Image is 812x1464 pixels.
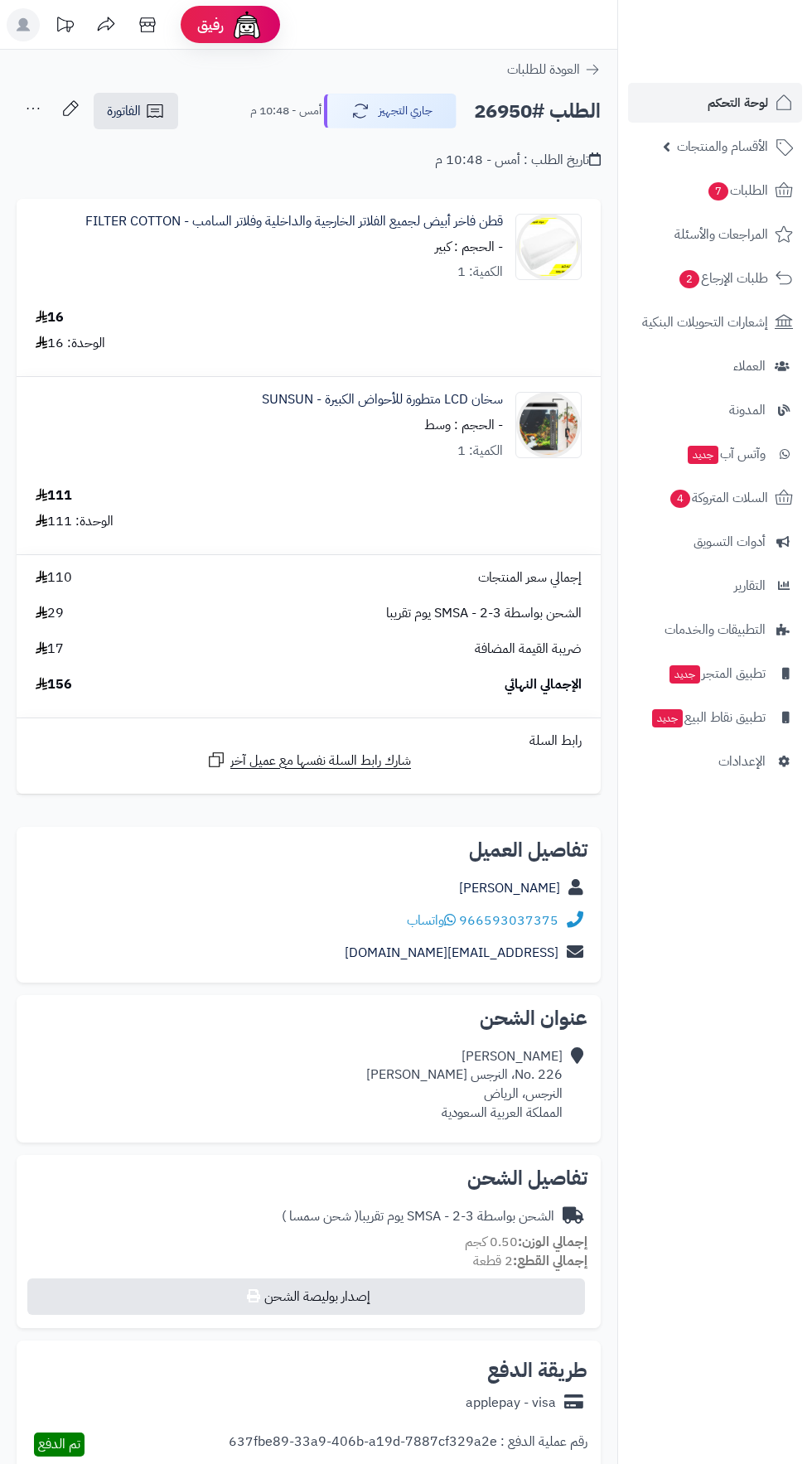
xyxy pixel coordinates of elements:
[628,258,802,298] a: طلبات الإرجاع2
[507,60,601,80] a: العودة للطلبات
[36,640,64,659] span: 17
[30,1168,587,1188] h2: تفاصيل الشحن
[669,486,768,510] span: السلات المتروكة
[516,214,581,280] img: 1640927824-ledq_baSckdrqopcd9d2ffx0q_dfpSSrogressixvedf-90x90.jpg
[708,91,768,114] span: لوحة التحكم
[674,223,768,246] span: المراجعات والأسئلة
[366,1047,563,1123] div: [PERSON_NAME] No. 226، النرجس [PERSON_NAME] النرجس، الرياض المملكة العربية السعودية
[734,574,766,597] span: التقارير
[250,103,321,119] small: أمس - 10:48 م
[457,263,503,282] div: الكمية: 1
[94,93,178,129] a: الفاتورة
[652,709,683,727] span: جديد
[729,399,766,422] span: المدونة
[507,60,580,80] span: العودة للطلبات
[27,1278,585,1315] button: إصدار بوليصة الشحن
[38,1434,80,1454] span: تم الدفع
[487,1360,587,1380] h2: طريقة الدفع
[230,751,411,771] span: شارك رابط السلة نفسها مع عميل آخر
[628,522,802,562] a: أدوات التسويق
[465,1232,587,1252] small: 0.50 كجم
[679,270,699,288] span: 2
[282,1207,554,1226] div: الشحن بواسطة SMSA - 2-3 يوم تقريبا
[107,101,141,121] span: الفاتورة
[282,1206,359,1226] span: ( شحن سمسا )
[475,640,582,659] span: ضريبة القيمة المضافة
[516,392,581,458] img: 1749010125-1698923991051-Screenshot_%D9%A2%D9%A0%D9%A2%D9%A3%D9%A1%D9%A1%D9%A0%D9%A2_%D9%A1%D9%A3...
[466,1394,556,1413] div: applepay - visa
[628,610,802,650] a: التطبيقات والخدمات
[628,346,802,386] a: العملاء
[628,390,802,430] a: المدونة
[670,490,690,508] span: 4
[386,604,582,623] span: الشحن بواسطة SMSA - 2-3 يوم تقريبا
[699,45,796,80] img: logo-2.png
[459,878,560,898] a: [PERSON_NAME]
[628,654,802,693] a: تطبيق المتجرجديد
[677,135,768,158] span: الأقسام والمنتجات
[435,237,503,257] small: - الحجم : كبير
[30,840,587,860] h2: تفاصيل العميل
[44,8,85,46] a: تحديثات المنصة
[85,212,503,231] a: قطن فاخر أبيض لجميع الفلاتر الخارجية والداخلية وفلاتر السامب - FILTER COTTON
[505,675,582,694] span: الإجمالي النهائي
[36,308,64,327] div: 16
[669,665,700,684] span: جديد
[474,94,601,128] h2: الطلب #26950
[628,215,802,254] a: المراجعات والأسئلة
[197,15,224,35] span: رفيق
[30,1008,587,1028] h2: عنوان الشحن
[229,1433,587,1457] div: رقم عملية الدفع : 637fbe89-33a9-406b-a19d-7887cf329a2e
[36,512,114,531] div: الوحدة: 111
[628,566,802,606] a: التقارير
[345,943,558,963] a: [EMAIL_ADDRESS][DOMAIN_NAME]
[665,618,766,641] span: التطبيقات والخدمات
[628,434,802,474] a: وآتس آبجديد
[718,750,766,773] span: الإعدادات
[628,83,802,123] a: لوحة التحكم
[707,179,768,202] span: الطلبات
[459,911,558,930] a: 966593037375
[628,171,802,210] a: الطلبات7
[628,742,802,781] a: الإعدادات
[694,530,766,553] span: أدوات التسويق
[628,698,802,737] a: تطبيق نقاط البيعجديد
[642,311,768,334] span: إشعارات التحويلات البنكية
[206,750,411,771] a: شارك رابط السلة نفسها مع عميل آخر
[36,334,105,353] div: الوحدة: 16
[678,267,768,290] span: طلبات الإرجاع
[36,604,64,623] span: 29
[668,662,766,685] span: تطبيق المتجر
[478,568,582,587] span: إجمالي سعر المنتجات
[628,302,802,342] a: إشعارات التحويلات البنكية
[733,355,766,378] span: العملاء
[628,478,802,518] a: السلات المتروكة4
[686,442,766,466] span: وآتس آب
[324,94,457,128] button: جاري التجهيز
[435,151,601,170] div: تاريخ الطلب : أمس - 10:48 م
[424,415,503,435] small: - الحجم : وسط
[36,486,72,505] div: 111
[513,1251,587,1271] strong: إجمالي القطع:
[473,1251,587,1271] small: 2 قطعة
[457,442,503,461] div: الكمية: 1
[262,390,503,409] a: سخان LCD متطورة للأحواض الكبيرة - SUNSUN
[23,732,594,751] div: رابط السلة
[36,568,72,587] span: 110
[230,8,263,41] img: ai-face.png
[650,706,766,729] span: تطبيق نقاط البيع
[407,911,456,930] a: واتساب
[708,182,728,201] span: 7
[688,446,718,464] span: جديد
[518,1232,587,1252] strong: إجمالي الوزن:
[36,675,72,694] span: 156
